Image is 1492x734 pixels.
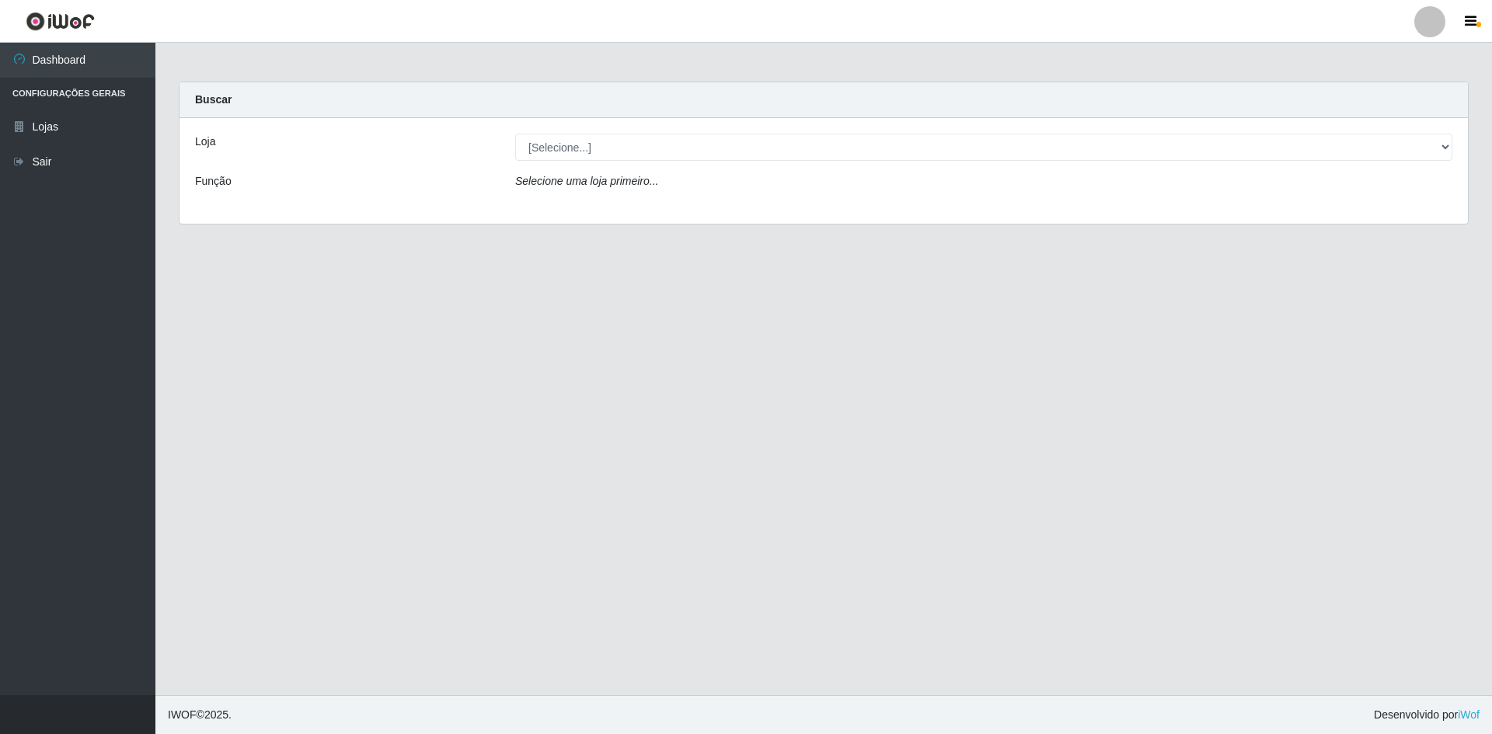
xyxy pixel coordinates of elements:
i: Selecione uma loja primeiro... [515,175,658,187]
img: CoreUI Logo [26,12,95,31]
label: Loja [195,134,215,150]
a: iWof [1458,708,1480,721]
span: Desenvolvido por [1374,707,1480,723]
span: © 2025 . [168,707,232,723]
strong: Buscar [195,93,232,106]
label: Função [195,173,232,190]
span: IWOF [168,708,197,721]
